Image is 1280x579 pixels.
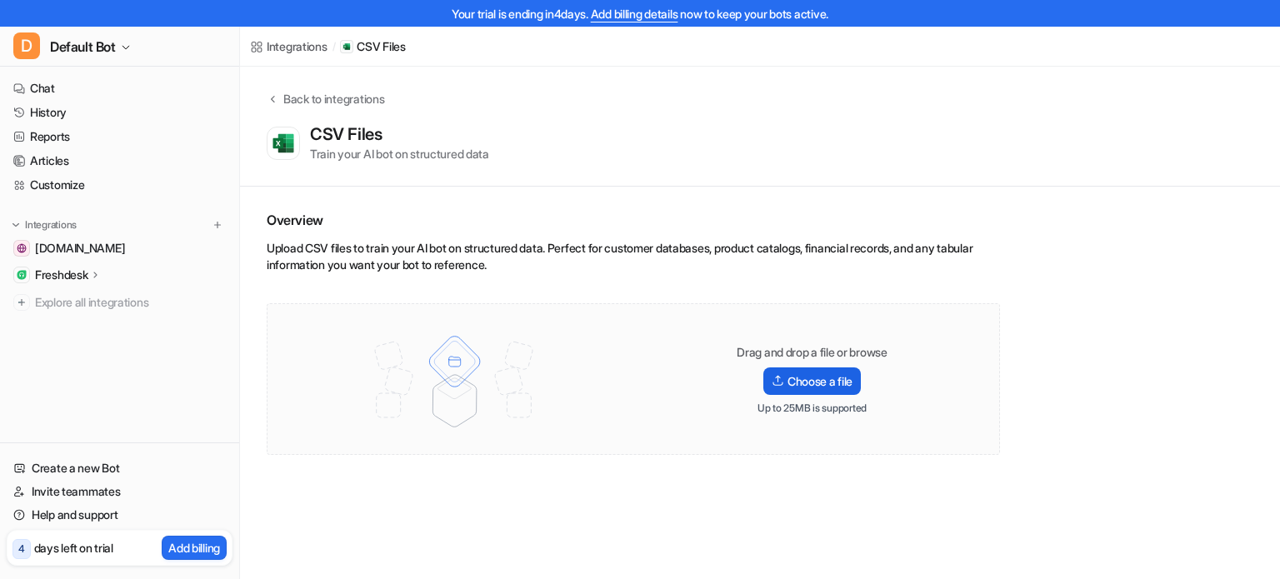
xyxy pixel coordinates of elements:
div: You’ll get replies here and in your email:✉️[PERSON_NAME][EMAIL_ADDRESS][DOMAIN_NAME]The team wil... [13,162,273,288]
div: Train your AI bot on structured data [310,145,489,162]
label: Choose a file [763,367,861,395]
p: Up to 25MB is supported [757,402,867,415]
b: [PERSON_NAME][EMAIL_ADDRESS][DOMAIN_NAME] [27,205,254,235]
a: Create a new Bot [7,457,232,480]
div: You’ll get replies here and in your email: ✉️ [27,172,260,237]
img: explore all integrations [13,294,30,311]
div: Back to integrations [278,90,384,107]
img: Upload icon [772,375,784,387]
button: Emoji picker [26,505,39,518]
a: Integrations [250,37,327,55]
a: Chat [7,77,232,100]
img: CSV Files icon [342,42,351,51]
a: Customize [7,173,232,197]
div: hi, can you help me set up with word document integration [60,96,320,148]
b: In 3 hours [41,262,107,276]
div: CSV Files [310,124,388,144]
div: Operator says… [13,162,320,325]
span: D [13,32,40,59]
p: CSV Files [357,38,405,55]
a: Invite teammates [7,480,232,503]
h1: Operator [81,8,140,21]
a: Help and support [7,503,232,527]
div: rizalie@secrettours.com says… [13,96,320,162]
a: Explore all integrations [7,291,232,314]
button: Send a message… [286,498,312,525]
img: Freshdesk [17,270,27,280]
img: www.secretfoodtours.com [17,243,27,253]
a: Articles [7,149,232,172]
div: Integrations [267,37,327,55]
p: Add billing [168,539,220,557]
p: Integrations [25,218,77,232]
img: expand menu [10,219,22,231]
span: [DOMAIN_NAME] [35,240,125,257]
span: / [332,39,336,54]
p: The team can also help [81,21,207,37]
span: Default Bot [50,35,116,58]
button: Gif picker [52,505,66,518]
p: Freshdesk [35,267,87,283]
button: go back [11,7,42,38]
img: menu_add.svg [212,219,223,231]
a: Add billing details [591,7,678,21]
img: Profile image for Operator [47,9,74,36]
p: days left on trial [34,539,113,557]
div: Upload CSV files to train your AI bot on structured data. Perfect for customer databases, product... [267,240,1000,280]
p: Drag and drop a file or browse [737,344,887,361]
div: Operator • 1m ago [27,292,122,302]
img: File upload illustration [346,321,563,437]
div: hi, can you help me set up with word document integration [73,106,307,138]
div: The team will be back 🕒 [27,246,260,278]
div: Close [292,7,322,37]
button: Add billing [162,536,227,560]
span: Explore all integrations [35,289,226,316]
a: Reports [7,125,232,148]
textarea: Message… [14,470,319,498]
button: Integrations [7,217,82,233]
a: www.secretfoodtours.com[DOMAIN_NAME] [7,237,232,260]
a: CSV Files iconCSV Files [340,38,405,55]
h2: Overview [267,210,1000,230]
p: 4 [18,542,25,557]
button: Upload attachment [79,505,92,518]
a: History [7,101,232,124]
button: Home [261,7,292,38]
button: Back to integrations [267,90,384,124]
